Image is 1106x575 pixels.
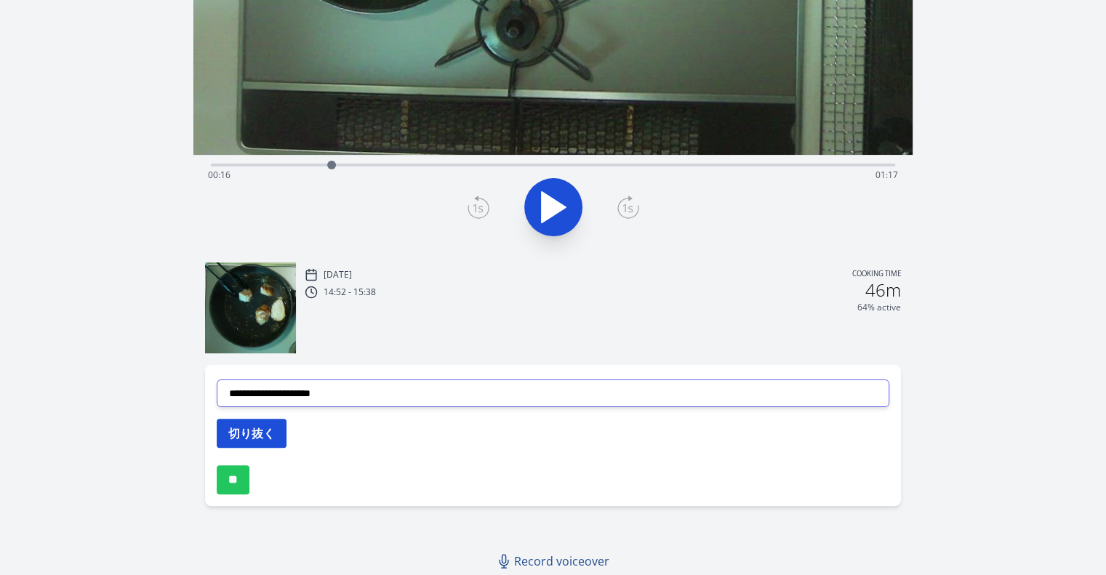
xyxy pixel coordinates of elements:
button: 切り抜く [217,419,286,448]
p: 64% active [857,302,901,313]
span: 00:16 [208,169,231,181]
span: Record voiceover [514,552,609,570]
p: [DATE] [324,269,352,281]
p: Cooking time [852,268,901,281]
h2: 46m [865,281,901,299]
span: 01:17 [875,169,898,181]
p: 14:52 - 15:38 [324,286,376,298]
img: 250815055312_thumb.jpeg [205,262,296,353]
